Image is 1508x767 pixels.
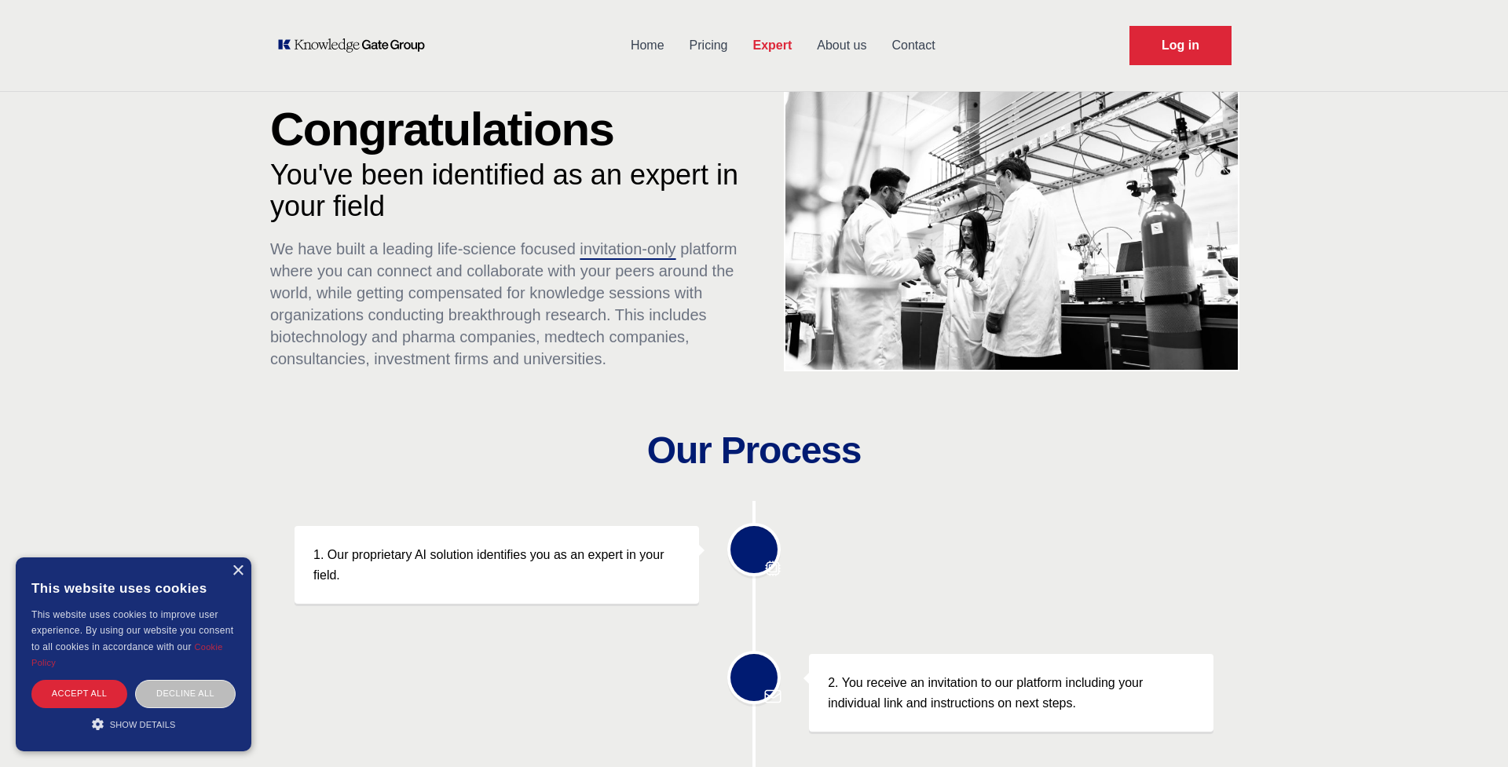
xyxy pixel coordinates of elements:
[31,680,127,707] div: Accept all
[677,25,741,66] a: Pricing
[31,569,236,607] div: This website uses cookies
[879,25,947,66] a: Contact
[110,720,176,729] span: Show details
[313,545,680,585] p: 1. Our proprietary AI solution identifies you as an expert in your field.
[270,238,754,370] p: We have built a leading life-science focused platform where you can connect and collaborate with ...
[785,68,1238,370] img: KOL management, KEE, Therapy area experts
[580,240,675,257] span: invitation-only
[31,642,223,667] a: Cookie Policy
[740,25,804,66] a: Expert
[270,106,754,153] p: Congratulations
[135,680,236,707] div: Decline all
[804,25,879,66] a: About us
[618,25,677,66] a: Home
[232,565,243,577] div: Close
[31,716,236,732] div: Show details
[31,609,233,652] span: This website uses cookies to improve user experience. By using our website you consent to all coo...
[1129,26,1232,65] a: Request Demo
[270,159,754,222] p: You've been identified as an expert in your field
[828,673,1195,713] p: 2. You receive an invitation to our platform including your individual link and instructions on n...
[276,38,436,53] a: KOL Knowledge Platform: Talk to Key External Experts (KEE)
[1429,692,1508,767] iframe: Chat Widget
